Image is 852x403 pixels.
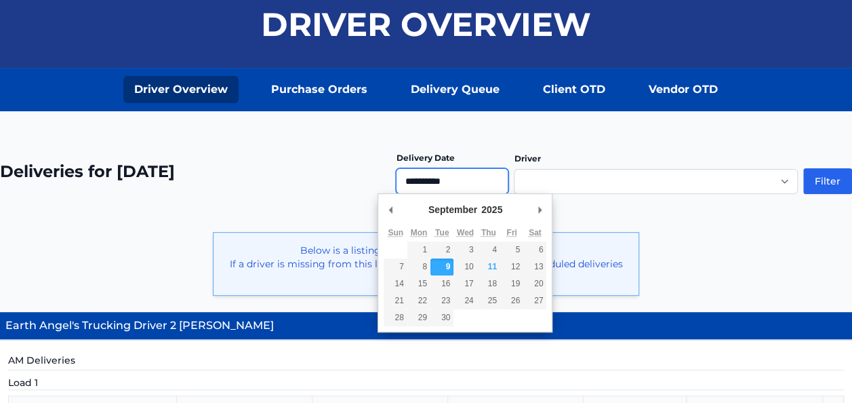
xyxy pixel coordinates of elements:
[479,199,504,220] div: 2025
[500,242,523,258] button: 5
[435,228,449,237] abbr: Tuesday
[384,275,407,292] button: 14
[430,309,453,326] button: 30
[430,275,453,292] button: 16
[407,242,430,258] button: 1
[477,258,500,275] button: 11
[224,244,628,284] p: Below is a listing of drivers with deliveries for [DATE]. If a driver is missing from this list -...
[430,258,453,275] button: 9
[638,76,729,103] a: Vendor OTD
[8,353,844,370] h5: AM Deliveries
[500,258,523,275] button: 12
[532,76,616,103] a: Client OTD
[400,76,510,103] a: Delivery Queue
[430,242,453,258] button: 2
[388,228,403,237] abbr: Sunday
[430,292,453,309] button: 23
[396,168,508,194] input: Use the arrow keys to pick a date
[500,292,523,309] button: 26
[407,292,430,309] button: 22
[477,292,500,309] button: 25
[407,275,430,292] button: 15
[384,199,397,220] button: Previous Month
[481,228,496,237] abbr: Thursday
[523,275,546,292] button: 20
[411,228,428,237] abbr: Monday
[529,228,542,237] abbr: Saturday
[453,258,476,275] button: 10
[453,242,476,258] button: 3
[514,153,540,164] label: Driver
[457,228,474,237] abbr: Wednesday
[453,275,476,292] button: 17
[533,199,546,220] button: Next Month
[523,258,546,275] button: 13
[803,168,852,194] button: Filter
[477,242,500,258] button: 4
[426,199,479,220] div: September
[260,76,378,103] a: Purchase Orders
[384,292,407,309] button: 21
[8,376,844,390] h5: Load 1
[384,258,407,275] button: 7
[407,309,430,326] button: 29
[523,242,546,258] button: 6
[261,8,591,41] h1: Driver Overview
[384,309,407,326] button: 28
[500,275,523,292] button: 19
[523,292,546,309] button: 27
[506,228,516,237] abbr: Friday
[477,275,500,292] button: 18
[396,153,454,163] label: Delivery Date
[123,76,239,103] a: Driver Overview
[453,292,476,309] button: 24
[407,258,430,275] button: 8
